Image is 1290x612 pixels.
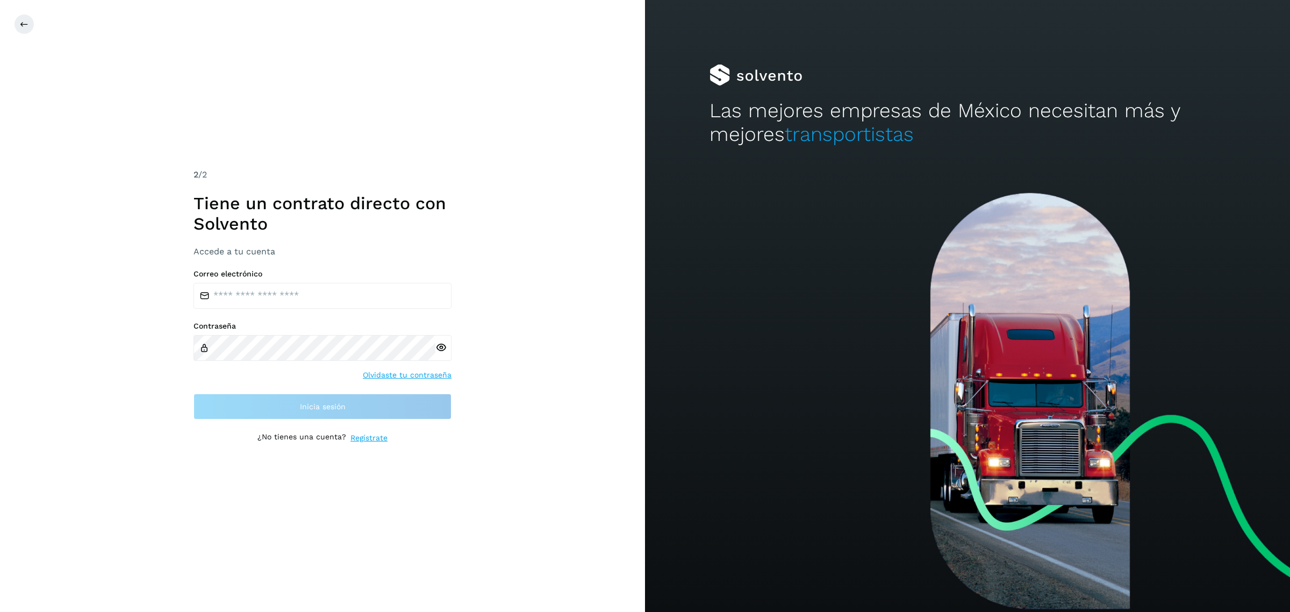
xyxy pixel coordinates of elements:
span: Inicia sesión [300,403,346,410]
h2: Las mejores empresas de México necesitan más y mejores [709,99,1225,147]
span: 2 [193,169,198,180]
span: transportistas [785,123,914,146]
h3: Accede a tu cuenta [193,246,451,257]
p: ¿No tienes una cuenta? [257,432,346,444]
a: Olvidaste tu contraseña [363,369,451,381]
label: Contraseña [193,322,451,331]
div: /2 [193,168,451,181]
a: Regístrate [350,432,388,444]
label: Correo electrónico [193,269,451,279]
h1: Tiene un contrato directo con Solvento [193,193,451,234]
button: Inicia sesión [193,394,451,419]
